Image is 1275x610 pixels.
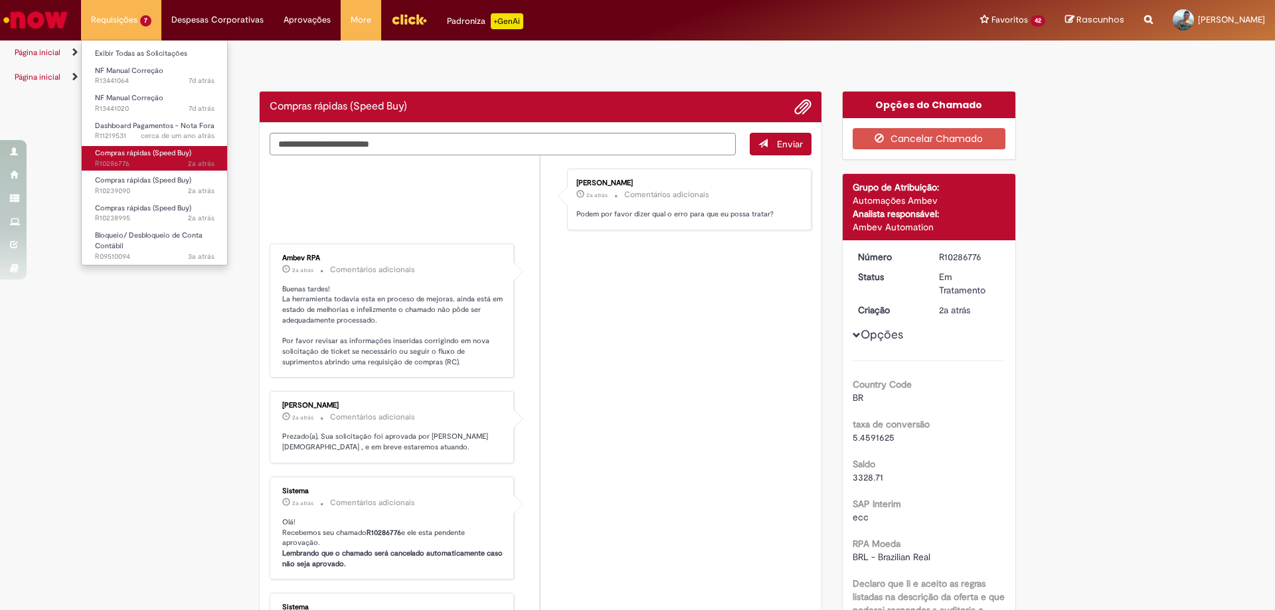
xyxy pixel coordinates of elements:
div: Grupo de Atribuição: [853,181,1006,194]
span: ecc [853,511,869,523]
span: 2a atrás [939,304,970,316]
ul: Trilhas de página [10,65,840,90]
div: Opções do Chamado [843,92,1016,118]
time: 10/08/2023 12:29:31 [939,304,970,316]
span: 5.4591625 [853,431,894,443]
span: NF Manual Correção [95,93,163,103]
ul: Requisições [81,40,228,266]
div: Sistema [282,487,503,495]
button: Cancelar Chamado [853,128,1006,149]
p: Olá! Recebemos seu chamado e ele esta pendente aprovação. [282,517,503,570]
button: Adicionar anexos [794,98,811,115]
small: Comentários adicionais [330,264,415,275]
a: Aberto R10239090 : Compras rápidas (Speed Buy) [82,173,228,198]
span: 7d atrás [189,104,214,114]
span: Requisições [91,13,137,27]
span: R10286776 [95,159,214,169]
span: Bloqueio/ Desbloqueio de Conta Contábil [95,230,203,251]
span: Compras rápidas (Speed Buy) [95,203,191,213]
span: R11219531 [95,131,214,141]
a: Página inicial [15,72,60,82]
small: Comentários adicionais [330,412,415,423]
h2: Compras rápidas (Speed Buy) Histórico de tíquete [270,101,407,113]
textarea: Digite sua mensagem aqui... [270,133,736,155]
span: R13441064 [95,76,214,86]
span: Compras rápidas (Speed Buy) [95,148,191,158]
b: SAP Interim [853,498,901,510]
b: R10286776 [367,528,401,538]
div: Automações Ambev [853,194,1006,207]
a: Aberto R10238995 : Compras rápidas (Speed Buy) [82,201,228,226]
span: Despesas Corporativas [171,13,264,27]
p: Podem por favor dizer qual o erro para que eu possa tratar? [576,209,798,220]
time: 09/02/2023 12:02:10 [188,252,214,262]
a: Aberto R13441020 : NF Manual Correção [82,91,228,115]
dt: Número [848,250,930,264]
span: Rascunhos [1076,13,1124,26]
span: 2a atrás [292,499,313,507]
div: [PERSON_NAME] [576,179,798,187]
div: [PERSON_NAME] [282,402,503,410]
p: Prezado(a), Sua solicitação foi aprovada por [PERSON_NAME][DEMOGRAPHIC_DATA] , e em breve estarem... [282,431,503,452]
img: ServiceNow [1,7,70,33]
div: Em Tratamento [939,270,1001,297]
span: Enviar [777,138,803,150]
span: R13441020 [95,104,214,114]
b: Country Code [853,378,912,390]
div: R10286776 [939,250,1001,264]
a: Exibir Todas as Solicitações [82,46,228,61]
span: 2a atrás [586,191,608,199]
span: 3a atrás [188,252,214,262]
button: Enviar [750,133,811,155]
span: BRL - Brazilian Real [853,551,930,563]
span: 2a atrás [292,266,313,274]
span: More [351,13,371,27]
time: 10/08/2023 14:53:05 [586,191,608,199]
div: Ambev RPA [282,254,503,262]
ul: Trilhas de página [10,40,840,65]
small: Comentários adicionais [330,497,415,508]
span: 7 [140,15,151,27]
span: [PERSON_NAME] [1198,14,1265,25]
span: R10239090 [95,186,214,196]
span: 2a atrás [292,414,313,421]
span: NF Manual Correção [95,66,163,76]
small: Comentários adicionais [624,189,709,200]
time: 22/08/2025 17:19:22 [189,76,214,86]
time: 01/08/2023 12:53:50 [188,186,214,196]
time: 22/08/2025 17:10:53 [189,104,214,114]
dt: Status [848,270,930,283]
p: +GenAi [491,13,523,29]
b: Lembrando que o chamado será cancelado automaticamente caso não seja aprovado. [282,548,505,569]
time: 10/08/2023 13:52:41 [292,266,313,274]
span: 2a atrás [188,213,214,223]
span: Compras rápidas (Speed Buy) [95,175,191,185]
a: Aberto R13441064 : NF Manual Correção [82,64,228,88]
a: Aberto R10286776 : Compras rápidas (Speed Buy) [82,146,228,171]
a: Rascunhos [1065,14,1124,27]
span: 2a atrás [188,159,214,169]
div: 10/08/2023 12:29:31 [939,303,1001,317]
span: 2a atrás [188,186,214,196]
span: R10238995 [95,213,214,224]
span: 7d atrás [189,76,214,86]
div: Analista responsável: [853,207,1006,220]
span: Dashboard Pagamentos - Nota Fora [95,121,214,131]
span: R09510094 [95,252,214,262]
time: 01/08/2023 12:29:38 [188,213,214,223]
time: 10/08/2023 13:48:32 [292,414,313,421]
a: Aberto R11219531 : Dashboard Pagamentos - Nota Fora [82,119,228,143]
time: 10/08/2023 12:29:43 [292,499,313,507]
a: Aberto R09510094 : Bloqueio/ Desbloqueio de Conta Contábil [82,228,228,257]
b: RPA Moeda [853,538,900,550]
dt: Criação [848,303,930,317]
span: cerca de um ano atrás [141,131,214,141]
div: Ambev Automation [853,220,1006,234]
b: taxa de conversão [853,418,930,430]
p: Buenas tardes! La herramienta todavía esta en proceso de mejoras. ainda está em estado de melhori... [282,284,503,368]
span: 42 [1031,15,1045,27]
span: 3328.71 [853,471,883,483]
b: Saldo [853,458,875,470]
div: Padroniza [447,13,523,29]
span: Aprovações [284,13,331,27]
